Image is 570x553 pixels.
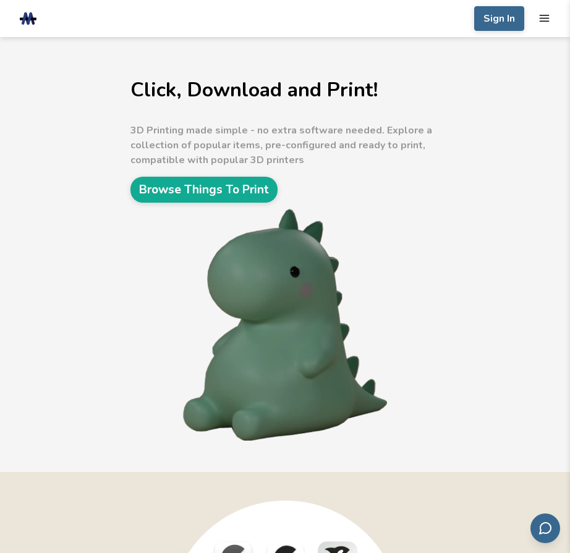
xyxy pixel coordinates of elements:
[474,6,524,31] button: Sign In
[538,12,550,24] button: mobile navigation menu
[530,513,560,543] button: Send feedback via email
[130,79,440,101] h1: Click, Download and Print!
[130,123,440,167] p: 3D Printing made simple - no extra software needed. Explore a collection of popular items, pre-co...
[130,177,278,203] a: Browse Things To Print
